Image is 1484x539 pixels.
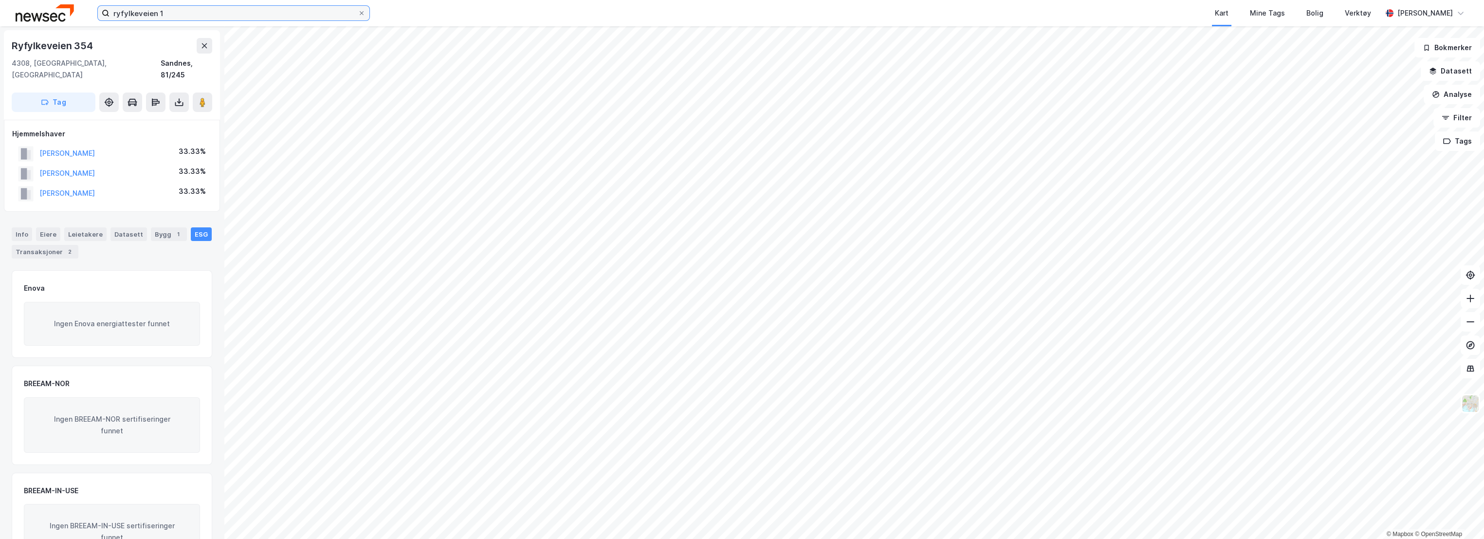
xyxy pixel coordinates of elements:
[1387,531,1413,538] a: Mapbox
[16,4,74,21] img: newsec-logo.f6e21ccffca1b3a03d2d.png
[24,378,70,390] div: BREEAM-NOR
[24,302,200,346] div: Ingen Enova energiattester funnet
[1424,85,1480,104] button: Analyse
[179,146,206,157] div: 33.33%
[151,227,187,241] div: Bygg
[1435,492,1484,539] iframe: Chat Widget
[12,227,32,241] div: Info
[1215,7,1228,19] div: Kart
[24,397,200,453] div: Ingen BREEAM-NOR sertifiseringer funnet
[12,57,161,81] div: 4308, [GEOGRAPHIC_DATA], [GEOGRAPHIC_DATA]
[110,6,358,20] input: Søk på adresse, matrikkel, gårdeiere, leietakere eller personer
[1397,7,1453,19] div: [PERSON_NAME]
[12,245,78,259] div: Transaksjoner
[24,282,45,294] div: Enova
[12,128,212,140] div: Hjemmelshaver
[1345,7,1371,19] div: Verktøy
[1306,7,1323,19] div: Bolig
[179,166,206,177] div: 33.33%
[1435,131,1480,151] button: Tags
[64,227,107,241] div: Leietakere
[1433,108,1480,128] button: Filter
[179,186,206,197] div: 33.33%
[1250,7,1285,19] div: Mine Tags
[1415,531,1462,538] a: OpenStreetMap
[161,57,212,81] div: Sandnes, 81/245
[1414,38,1480,57] button: Bokmerker
[12,38,95,54] div: Ryfylkeveien 354
[173,229,183,239] div: 1
[1421,61,1480,81] button: Datasett
[110,227,147,241] div: Datasett
[1435,492,1484,539] div: Kontrollprogram for chat
[191,227,212,241] div: ESG
[65,247,74,257] div: 2
[1461,394,1480,413] img: Z
[12,93,95,112] button: Tag
[24,485,78,497] div: BREEAM-IN-USE
[36,227,60,241] div: Eiere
